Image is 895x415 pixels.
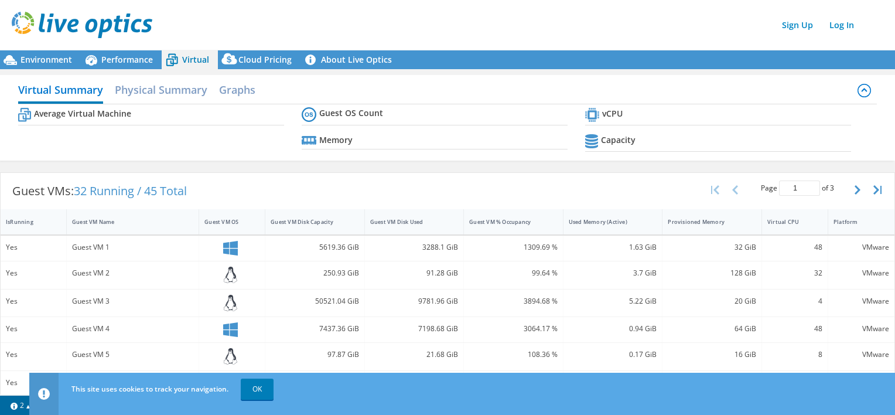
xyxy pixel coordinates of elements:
[6,322,61,335] div: Yes
[6,376,61,389] div: Yes
[569,267,657,280] div: 3.7 GiB
[767,295,822,308] div: 4
[668,267,756,280] div: 128 GiB
[12,12,152,38] img: live_optics_svg.svg
[219,78,255,101] h2: Graphs
[569,322,657,335] div: 0.94 GiB
[115,78,207,101] h2: Physical Summary
[370,241,459,254] div: 3288.1 GiB
[767,218,808,226] div: Virtual CPU
[370,267,459,280] div: 91.28 GiB
[469,322,558,335] div: 3064.17 %
[319,134,353,146] b: Memory
[6,267,61,280] div: Yes
[569,241,657,254] div: 1.63 GiB
[833,322,889,335] div: VMware
[370,295,459,308] div: 9781.96 GiB
[767,322,822,335] div: 48
[271,241,359,254] div: 5619.36 GiB
[668,322,756,335] div: 64 GiB
[6,218,47,226] div: IsRunning
[21,54,72,65] span: Environment
[569,348,657,361] div: 0.17 GiB
[668,348,756,361] div: 16 GiB
[241,379,274,400] a: OK
[469,348,558,361] div: 108.36 %
[6,241,61,254] div: Yes
[271,218,345,226] div: Guest VM Disk Capacity
[101,54,153,65] span: Performance
[469,241,558,254] div: 1309.69 %
[767,241,822,254] div: 48
[824,16,860,33] a: Log In
[72,218,179,226] div: Guest VM Name
[602,108,623,120] b: vCPU
[668,295,756,308] div: 20 GiB
[370,322,459,335] div: 7198.68 GiB
[833,218,875,226] div: Platform
[18,78,103,104] h2: Virtual Summary
[668,218,742,226] div: Provisioned Memory
[238,54,292,65] span: Cloud Pricing
[569,218,643,226] div: Used Memory (Active)
[469,218,544,226] div: Guest VM % Occupancy
[72,295,193,308] div: Guest VM 3
[72,322,193,335] div: Guest VM 4
[370,218,445,226] div: Guest VM Disk Used
[74,183,187,199] span: 32 Running / 45 Total
[204,218,245,226] div: Guest VM OS
[776,16,819,33] a: Sign Up
[601,134,636,146] b: Capacity
[300,50,401,69] a: About Live Optics
[469,295,558,308] div: 3894.68 %
[182,54,209,65] span: Virtual
[767,267,822,280] div: 32
[370,348,459,361] div: 21.68 GiB
[271,322,359,335] div: 7437.36 GiB
[668,241,756,254] div: 32 GiB
[833,267,889,280] div: VMware
[72,267,193,280] div: Guest VM 2
[779,181,820,196] input: jump to page
[271,348,359,361] div: 97.87 GiB
[71,384,228,394] span: This site uses cookies to track your navigation.
[469,267,558,280] div: 99.64 %
[319,107,383,119] b: Guest OS Count
[6,295,61,308] div: Yes
[271,267,359,280] div: 250.93 GiB
[833,241,889,254] div: VMware
[761,181,834,196] span: Page of
[72,241,193,254] div: Guest VM 1
[569,295,657,308] div: 5.22 GiB
[833,348,889,361] div: VMware
[72,348,193,361] div: Guest VM 5
[1,173,199,209] div: Guest VMs:
[6,348,61,361] div: Yes
[767,348,822,361] div: 8
[34,108,131,120] b: Average Virtual Machine
[830,183,834,193] span: 3
[2,398,39,413] a: 2
[271,295,359,308] div: 50521.04 GiB
[833,295,889,308] div: VMware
